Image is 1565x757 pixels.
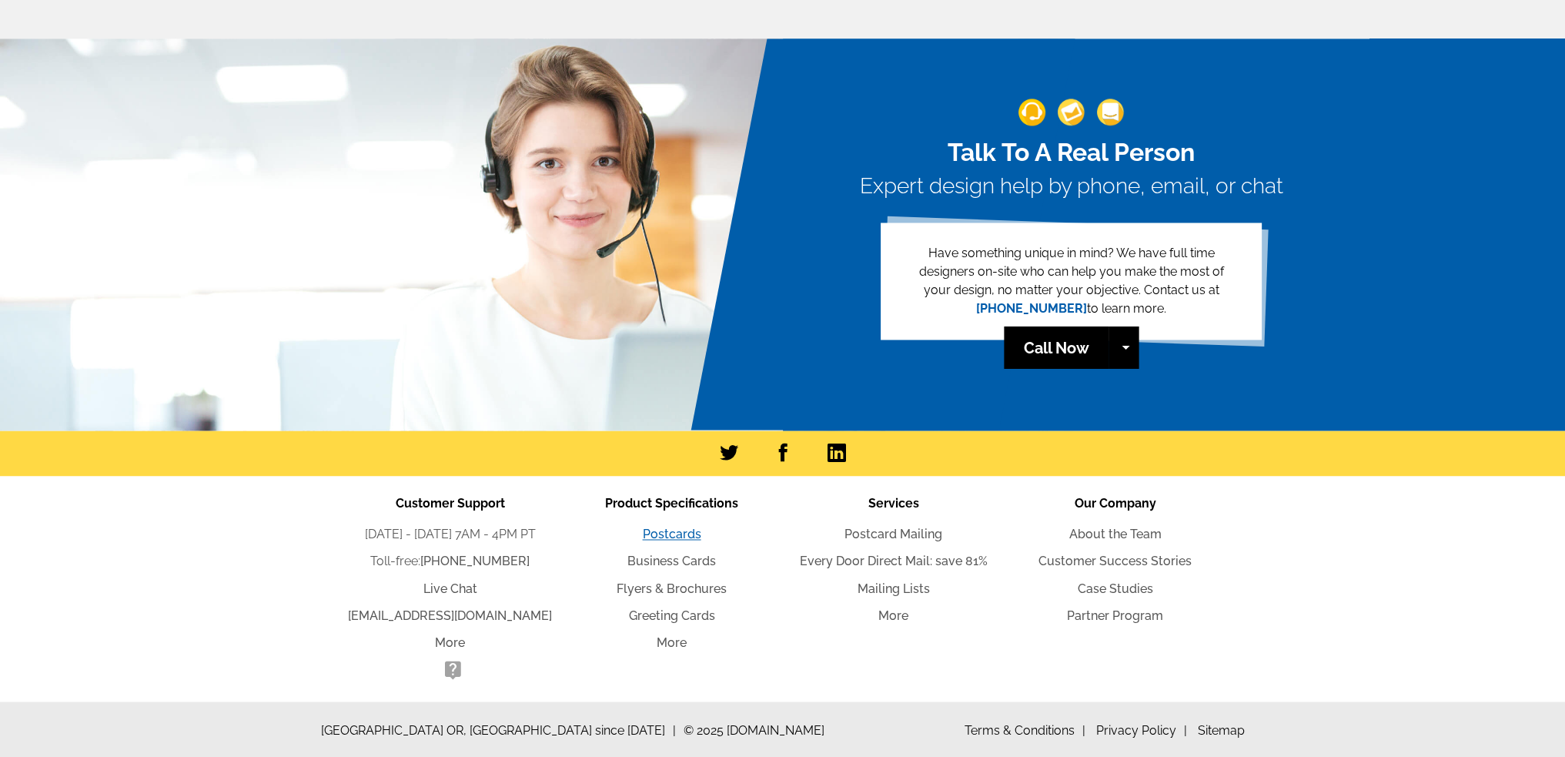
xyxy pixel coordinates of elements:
a: Mailing Lists [858,581,930,595]
a: Case Studies [1078,581,1153,595]
a: Sitemap [1198,722,1245,737]
a: [PHONE_NUMBER] [420,554,530,568]
a: Postcards [643,527,701,541]
span: Services [868,496,919,511]
span: © 2025 [DOMAIN_NAME] [684,721,824,739]
a: Business Cards [627,554,716,568]
a: Terms & Conditions [965,722,1085,737]
a: Customer Success Stories [1038,554,1192,568]
a: [PHONE_NUMBER] [976,301,1087,316]
span: Customer Support [396,496,505,511]
a: Flyers & Brochures [617,581,727,595]
a: About the Team [1069,527,1162,541]
img: support-img-2.png [1058,99,1085,126]
h3: Expert design help by phone, email, or chat [860,173,1283,199]
a: [EMAIL_ADDRESS][DOMAIN_NAME] [348,608,552,622]
p: Have something unique in mind? We have full time designers on-site who can help you make the most... [905,244,1237,318]
li: [DATE] - [DATE] 7AM - 4PM PT [339,525,561,544]
span: Our Company [1075,496,1156,511]
a: Greeting Cards [629,608,715,622]
iframe: LiveChat chat widget [1257,399,1565,757]
a: More [657,635,687,649]
a: Call Now [1004,327,1109,369]
span: Product Specifications [605,496,738,511]
a: Postcard Mailing [844,527,942,541]
a: Every Door Direct Mail: save 81% [800,554,988,568]
a: Privacy Policy [1096,722,1187,737]
img: support-img-3_1.png [1097,99,1124,126]
a: Live Chat [423,581,477,595]
span: [GEOGRAPHIC_DATA] OR, [GEOGRAPHIC_DATA] since [DATE] [321,721,676,739]
img: support-img-1.png [1018,99,1045,126]
h2: Talk To A Real Person [860,138,1283,167]
li: Toll-free: [339,552,561,571]
a: Partner Program [1067,608,1163,622]
a: More [435,635,465,649]
a: More [878,608,908,622]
